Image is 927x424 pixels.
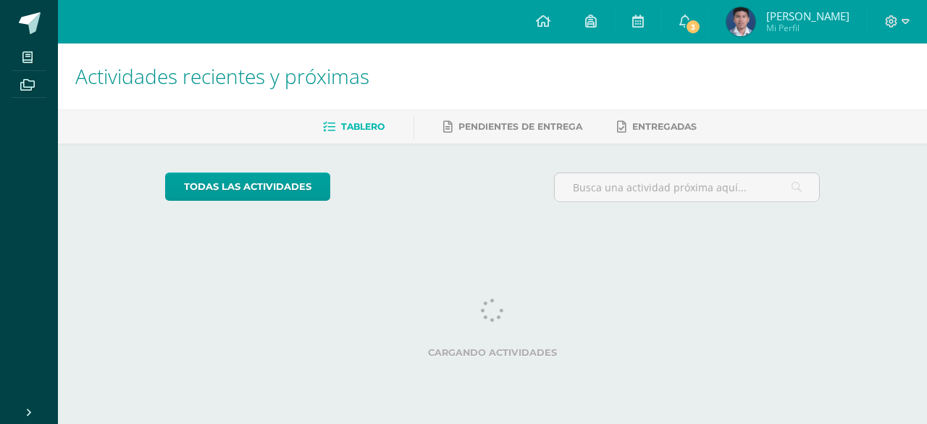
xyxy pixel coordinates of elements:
span: Tablero [341,121,385,132]
span: Actividades recientes y próximas [75,62,369,90]
a: todas las Actividades [165,172,330,201]
span: [PERSON_NAME] [766,9,850,23]
label: Cargando actividades [165,347,821,358]
span: 3 [685,19,701,35]
span: Entregadas [632,121,697,132]
input: Busca una actividad próxima aquí... [555,173,820,201]
img: c7adf94728d711ccc9dcd835d232940d.png [726,7,755,36]
span: Mi Perfil [766,22,850,34]
a: Tablero [323,115,385,138]
a: Entregadas [617,115,697,138]
span: Pendientes de entrega [458,121,582,132]
a: Pendientes de entrega [443,115,582,138]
